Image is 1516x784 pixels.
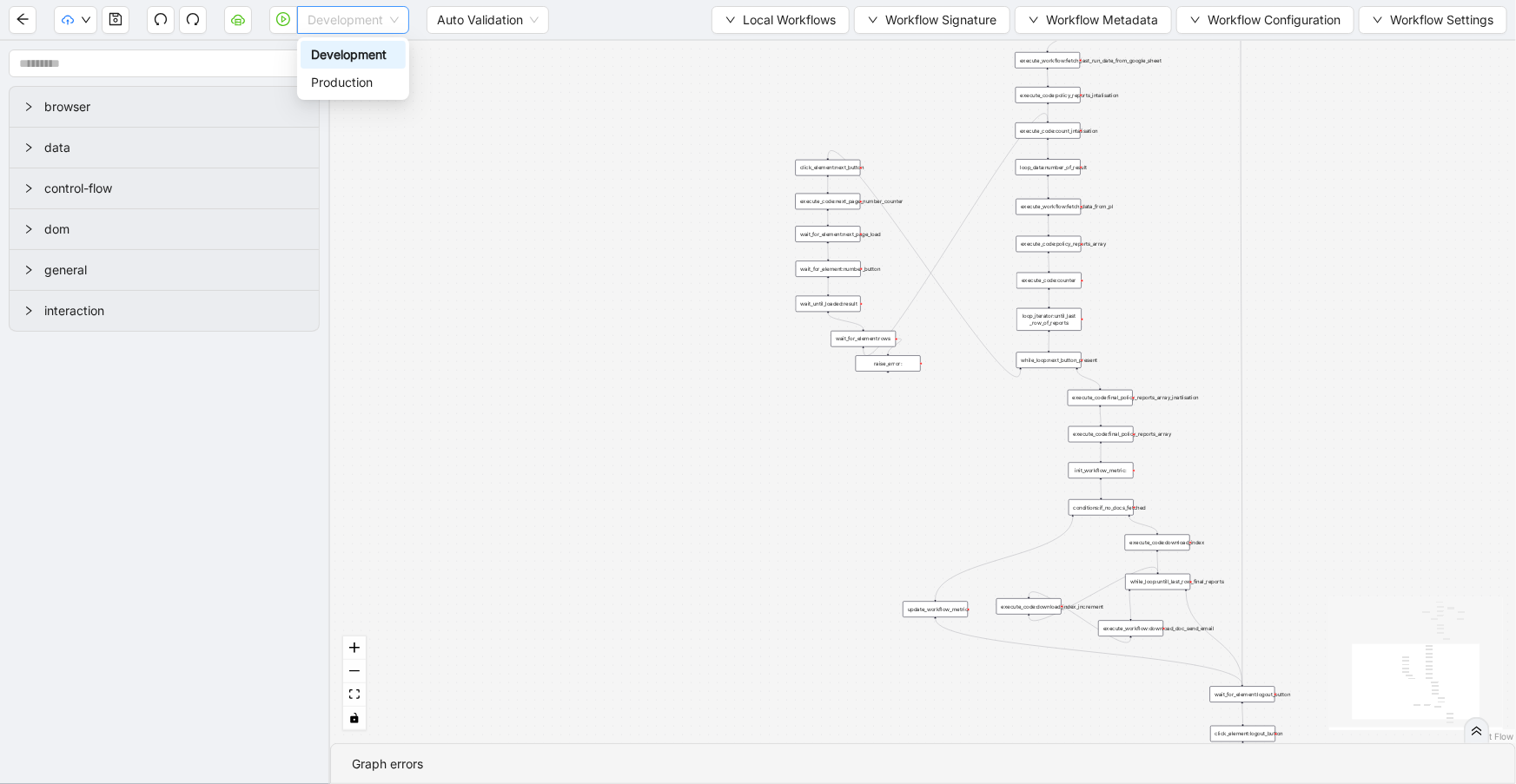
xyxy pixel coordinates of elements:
div: Production [301,69,406,96]
button: cloud-uploaddown [54,6,97,34]
div: wait_for_element:logout_button [1210,687,1275,703]
button: save [102,6,129,34]
g: Edge from execute_code:download_index to while_loop:untill_last_row_final_reports [1157,552,1158,572]
div: execute_code:download_index [1125,535,1190,551]
span: play-circle [276,12,290,26]
span: Development [308,7,399,33]
span: Workflow Signature [885,10,996,30]
span: dom [44,220,305,239]
g: Edge from execute_code:final_policy_reports_array_inatlisation to execute_code:final_policy_repor... [1101,407,1102,425]
div: update_workflow_metric: [903,602,968,618]
span: undo [154,12,168,26]
g: Edge from wait_for_element:logout_button to click_element:logout_button [1242,704,1243,724]
span: down [81,15,91,25]
div: execute_workflow:fetch_last_run_date_from_google_sheet [1015,52,1080,69]
div: click_element:logout_button [1210,726,1275,742]
button: cloud-server [224,6,252,34]
button: redo [179,6,207,34]
div: wait_for_element:next_page_load [796,226,861,242]
div: browser [10,87,319,127]
div: Development [311,45,395,64]
button: downWorkflow Metadata [1015,6,1172,34]
g: Edge from while_loop:untill_last_row_final_reports to execute_workflow:download_doc_send_email [1129,591,1130,618]
g: Edge from execute_workflow:download_doc_send_email to execute_code:download_index_increment [1029,592,1130,642]
div: Development [301,41,406,69]
div: execute_code:counter [1016,273,1082,289]
div: execute_code:download_index_increment [996,598,1062,615]
g: Edge from conditions:if_no_docs_fetched to execute_code:download_index [1129,517,1157,532]
g: Edge from execute_workflow:fetch_last_run_date_from_google_sheet to execute_code:policy_reports_i... [1048,69,1049,85]
button: downWorkflow Configuration [1176,6,1354,34]
span: double-right [1471,725,1483,737]
span: arrow-left [16,12,30,26]
g: Edge from conditions:if_no_docs_fetched to update_workflow_metric: [936,517,1073,599]
div: execute_code:count_intalisation [1016,122,1081,139]
div: execute_code:final_policy_reports_array_inatlisation [1068,390,1133,406]
button: downWorkflow Signature [854,6,1010,34]
span: Workflow Settings [1390,10,1493,30]
div: wait_for_element:rows [831,331,896,347]
div: while_loop:untill_last_row_final_reports [1125,574,1190,590]
div: click_element:next_button [796,160,861,176]
div: data [10,128,319,168]
span: browser [44,97,305,116]
div: loop_data:number_of_result [1016,159,1081,175]
div: loop_iterator:until_last _row_of_reports [1016,308,1082,331]
div: wait_until_loaded:result [796,296,861,313]
g: Edge from while_loop:next_button_present to click_element:next_button [828,151,1021,378]
div: wait_for_element:number_button [796,260,861,277]
span: cloud-server [231,12,245,26]
div: execute_code:policy_reports_array [1016,236,1082,253]
span: cloud-upload [62,14,74,26]
button: downWorkflow Settings [1359,6,1507,34]
g: Edge from update_workflow_metric: to wait_for_element:logout_button [936,619,1242,685]
g: Edge from execute_code:download_index_increment to while_loop:untill_last_row_final_reports [1029,567,1158,621]
span: down [1190,15,1201,25]
a: React Flow attribution [1468,731,1513,741]
span: data [44,138,305,157]
div: conditions:if_no_docs_fetched [1069,499,1134,516]
div: while_loop:next_button_present [1016,352,1082,369]
button: downLocal Workflows [712,6,850,34]
span: down [725,15,736,25]
div: execute_workflow:download_doc_send_email [1098,621,1163,637]
span: general [44,260,305,280]
div: execute_workflow:fetch_data_from_pl [1016,199,1081,215]
div: raise_error: [856,355,921,372]
div: execute_code:policy_reports_intalisation [1016,87,1081,103]
span: down [1373,15,1383,25]
button: play-circle [269,6,297,34]
span: control-flow [44,179,305,198]
div: Production [311,73,395,92]
div: init_workflow_metric: [1069,463,1134,479]
div: interaction [10,291,319,331]
div: execute_code:final_policy_reports_array [1069,426,1134,442]
span: down [868,15,878,25]
span: save [109,12,122,26]
div: dom [10,209,319,249]
button: undo [147,6,175,34]
button: arrow-left [9,6,36,34]
button: zoom out [343,660,366,683]
span: Auto Validation [437,7,539,33]
div: raise_error:plus-circle [856,355,921,372]
g: Edge from conditions:result_found to wait_for_element:logout_button [1241,3,1242,685]
span: right [23,102,34,112]
span: Workflow Configuration [1208,10,1341,30]
g: Edge from while_loop:untill_last_row_final_reports to wait_for_element:logout_button [1186,591,1242,684]
div: execute_code:next_page_number_counter [796,194,861,210]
